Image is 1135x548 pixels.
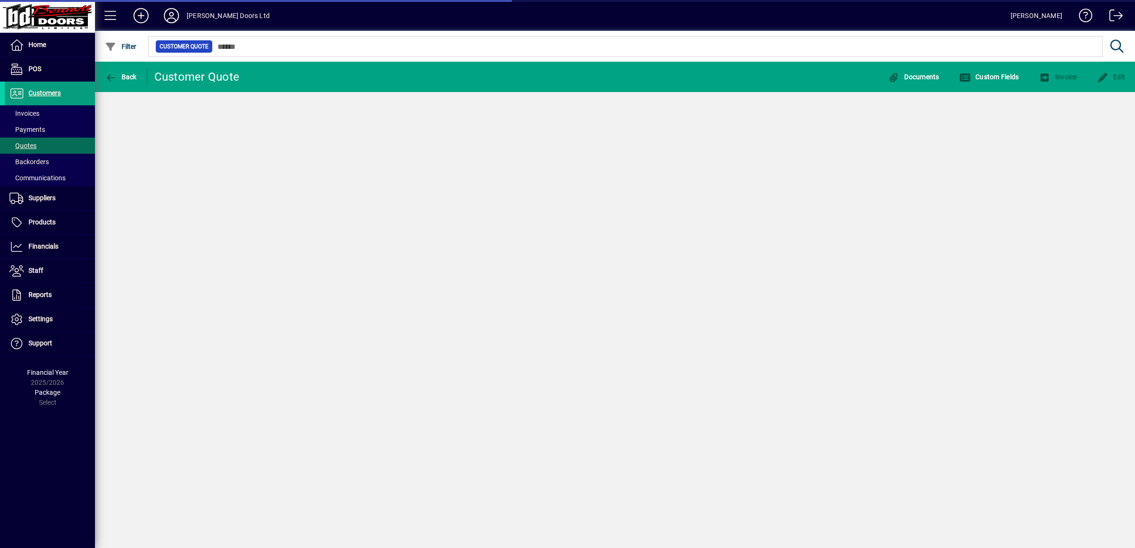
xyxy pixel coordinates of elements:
[160,42,208,51] span: Customer Quote
[28,315,53,323] span: Settings
[156,7,187,24] button: Profile
[95,68,147,85] app-page-header-button: Back
[187,8,270,23] div: [PERSON_NAME] Doors Ltd
[1095,68,1128,85] button: Edit
[9,158,49,166] span: Backorders
[28,267,43,274] span: Staff
[28,339,52,347] span: Support
[5,307,95,331] a: Settings
[886,68,942,85] button: Documents
[103,38,139,55] button: Filter
[5,235,95,259] a: Financials
[105,73,137,81] span: Back
[9,174,66,182] span: Communications
[28,41,46,48] span: Home
[5,57,95,81] a: POS
[103,68,139,85] button: Back
[27,369,68,376] span: Financial Year
[5,332,95,355] a: Support
[28,89,61,97] span: Customers
[1097,73,1126,81] span: Edit
[28,218,56,226] span: Products
[1036,68,1079,85] button: Invoice
[5,170,95,186] a: Communications
[28,291,52,298] span: Reports
[9,126,45,133] span: Payments
[1011,8,1062,23] div: [PERSON_NAME]
[126,7,156,24] button: Add
[5,211,95,234] a: Products
[5,259,95,283] a: Staff
[5,138,95,154] a: Quotes
[1072,2,1093,33] a: Knowledge Base
[28,65,41,73] span: POS
[1102,2,1123,33] a: Logout
[959,73,1019,81] span: Custom Fields
[5,283,95,307] a: Reports
[28,194,56,202] span: Suppliers
[105,43,137,50] span: Filter
[5,121,95,138] a: Payments
[888,73,939,81] span: Documents
[9,142,37,149] span: Quotes
[957,68,1021,85] button: Custom Fields
[1039,73,1077,81] span: Invoice
[5,186,95,210] a: Suppliers
[28,242,58,250] span: Financials
[5,105,95,121] a: Invoices
[154,69,240,84] div: Customer Quote
[35,389,60,396] span: Package
[9,110,39,117] span: Invoices
[5,33,95,57] a: Home
[5,154,95,170] a: Backorders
